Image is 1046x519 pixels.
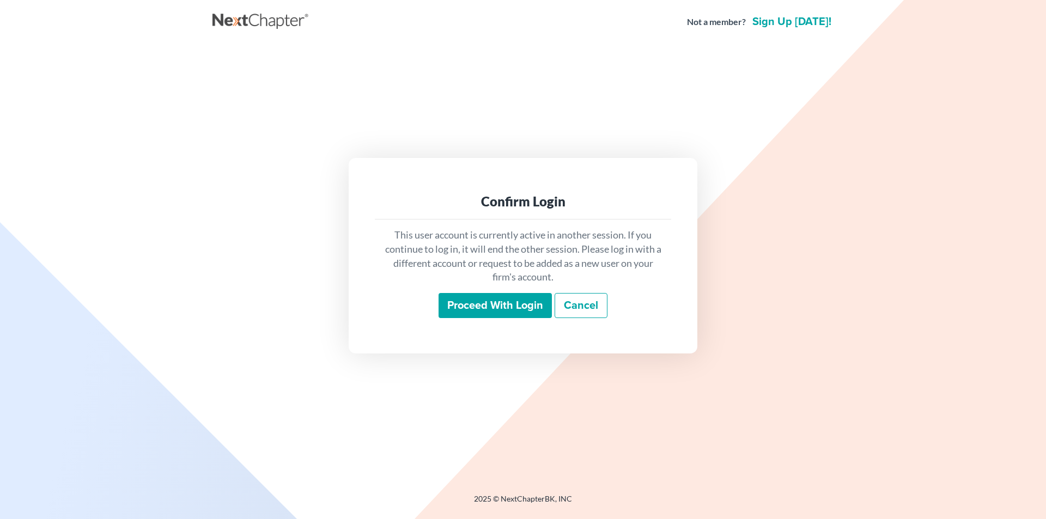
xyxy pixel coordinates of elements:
div: 2025 © NextChapterBK, INC [212,493,834,513]
input: Proceed with login [439,293,552,318]
div: Confirm Login [384,193,662,210]
a: Sign up [DATE]! [750,16,834,27]
p: This user account is currently active in another session. If you continue to log in, it will end ... [384,228,662,284]
strong: Not a member? [687,16,746,28]
a: Cancel [555,293,607,318]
